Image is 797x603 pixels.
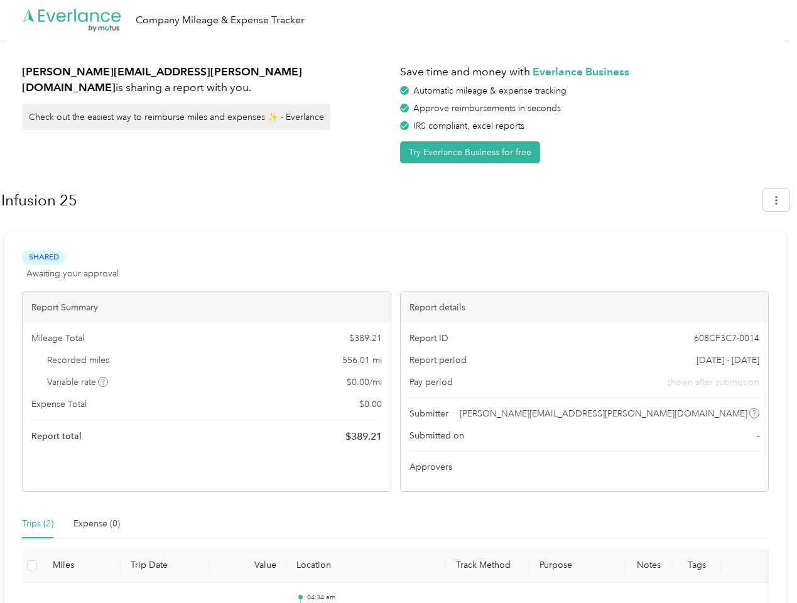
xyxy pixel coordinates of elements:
[47,376,109,389] span: Variable rate
[409,460,452,474] span: Approvers
[26,267,119,280] span: Awaiting your approval
[667,376,759,389] span: shown after submission
[23,292,391,323] div: Report Summary
[121,548,210,583] th: Trip Date
[460,407,747,420] span: [PERSON_NAME][EMAIL_ADDRESS][PERSON_NAME][DOMAIN_NAME]
[349,332,382,345] span: $ 389.21
[136,13,305,28] div: Company Mileage & Expense Tracker
[401,292,769,323] div: Report details
[345,429,382,444] span: $ 389.21
[31,430,82,443] span: Report total
[409,376,453,389] span: Pay period
[342,354,382,367] span: 556.01 mi
[22,517,53,531] div: Trips (2)
[47,354,109,367] span: Recorded miles
[210,548,286,583] th: Value
[757,429,759,442] span: -
[359,398,382,411] span: $ 0.00
[413,121,524,131] span: IRS compliant, excel reports
[413,85,567,96] span: Automatic mileage & expense tracking
[409,332,448,345] span: Report ID
[400,141,540,163] button: Try Everlance Business for free
[22,250,65,264] span: Shared
[22,104,330,130] div: Check out the easiest way to reimburse miles and expenses ✨ - Everlance
[625,548,673,583] th: Notes
[409,354,467,367] span: Report period
[307,593,436,602] p: 04:34 am
[286,548,446,583] th: Location
[529,548,626,583] th: Purpose
[31,398,87,411] span: Expense Total
[22,64,391,95] h1: is sharing a report with you.
[533,65,629,78] strong: Everlance Business
[43,548,121,583] th: Miles
[409,407,448,420] span: Submitter
[1,185,754,215] h1: Infusion 25
[694,332,759,345] span: 608CF3C7-0014
[697,354,759,367] span: [DATE] - [DATE]
[73,517,120,531] div: Expense (0)
[446,548,529,583] th: Track Method
[347,376,382,389] span: $ 0.00 / mi
[413,103,561,114] span: Approve reimbursements in seconds
[31,332,84,345] span: Mileage Total
[673,548,720,583] th: Tags
[400,64,769,80] h1: Save time and money with
[22,65,302,94] strong: [PERSON_NAME][EMAIL_ADDRESS][PERSON_NAME][DOMAIN_NAME]
[409,429,464,442] span: Submitted on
